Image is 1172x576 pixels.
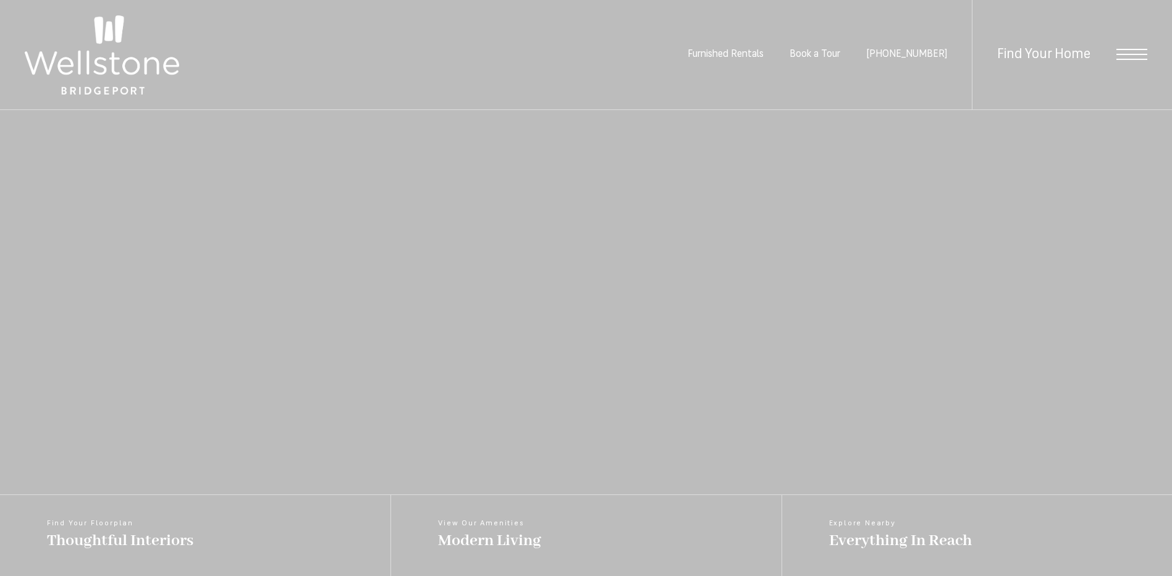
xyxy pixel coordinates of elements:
[438,530,541,551] span: Modern Living
[866,49,947,59] a: Call Us at (253) 642-8681
[688,49,764,59] a: Furnished Rentals
[790,49,840,59] a: Book a Tour
[390,495,781,576] a: View Our Amenities
[47,530,193,551] span: Thoughtful Interiors
[866,49,947,59] span: [PHONE_NUMBER]
[782,495,1172,576] a: Explore Nearby
[829,530,972,551] span: Everything In Reach
[1116,49,1147,60] button: Open Menu
[438,520,541,527] span: View Our Amenities
[25,15,179,95] img: Wellstone
[47,520,193,527] span: Find Your Floorplan
[829,520,972,527] span: Explore Nearby
[997,48,1090,62] a: Find Your Home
